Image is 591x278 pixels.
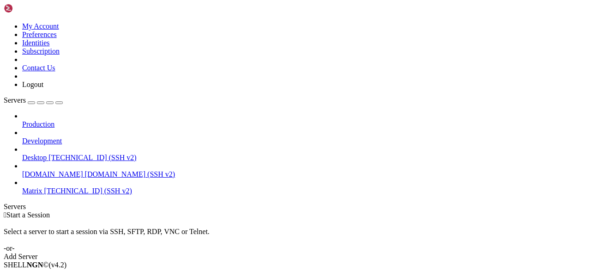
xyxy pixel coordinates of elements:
[85,170,175,178] span: [DOMAIN_NAME] (SSH v2)
[22,47,60,55] a: Subscription
[22,22,59,30] a: My Account
[22,145,587,162] li: Desktop [TECHNICAL_ID] (SSH v2)
[49,261,67,269] span: 4.2.0
[22,112,587,129] li: Production
[4,219,587,253] div: Select a server to start a session via SSH, SFTP, RDP, VNC or Telnet. -or-
[22,179,587,195] li: Matrix [TECHNICAL_ID] (SSH v2)
[44,187,132,195] span: [TECHNICAL_ID] (SSH v2)
[22,64,55,72] a: Contact Us
[22,39,50,47] a: Identities
[22,137,587,145] a: Development
[22,162,587,179] li: [DOMAIN_NAME] [DOMAIN_NAME] (SSH v2)
[4,96,63,104] a: Servers
[22,129,587,145] li: Development
[4,96,26,104] span: Servers
[27,261,43,269] b: NGN
[22,154,587,162] a: Desktop [TECHNICAL_ID] (SSH v2)
[4,253,587,261] div: Add Server
[4,211,6,219] span: 
[22,120,587,129] a: Production
[22,154,47,161] span: Desktop
[48,154,136,161] span: [TECHNICAL_ID] (SSH v2)
[22,187,42,195] span: Matrix
[4,203,587,211] div: Servers
[22,170,587,179] a: [DOMAIN_NAME] [DOMAIN_NAME] (SSH v2)
[22,120,54,128] span: Production
[22,80,43,88] a: Logout
[4,4,57,13] img: Shellngn
[22,187,587,195] a: Matrix [TECHNICAL_ID] (SSH v2)
[6,211,50,219] span: Start a Session
[4,261,66,269] span: SHELL ©
[22,31,57,38] a: Preferences
[22,137,62,145] span: Development
[22,170,83,178] span: [DOMAIN_NAME]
